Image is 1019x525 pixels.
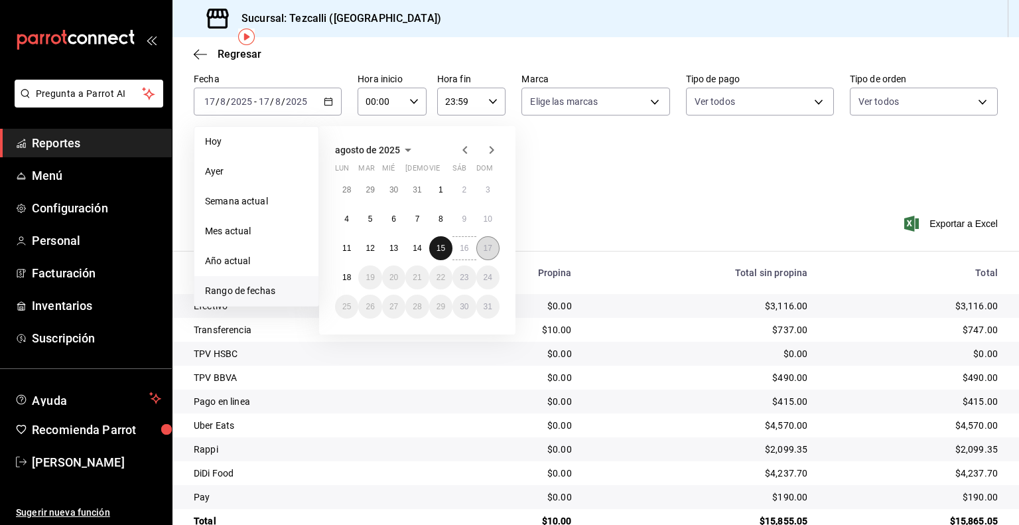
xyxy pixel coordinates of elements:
button: 18 de agosto de 2025 [335,265,358,289]
span: [PERSON_NAME] [32,453,161,471]
div: $0.00 [454,490,572,504]
button: 21 de agosto de 2025 [405,265,429,289]
label: Fecha [194,74,342,84]
button: 29 de agosto de 2025 [429,295,452,319]
button: agosto de 2025 [335,142,416,158]
span: Ayer [205,165,308,179]
div: Rappi [194,443,433,456]
h3: Sucursal: Tezcalli ([GEOGRAPHIC_DATA]) [231,11,441,27]
abbr: 26 de agosto de 2025 [366,302,374,311]
div: $4,570.00 [829,419,998,432]
button: 16 de agosto de 2025 [452,236,476,260]
button: 27 de agosto de 2025 [382,295,405,319]
div: DiDi Food [194,467,433,480]
span: Inventarios [32,297,161,315]
div: $415.00 [829,395,998,408]
div: $737.00 [593,323,808,337]
abbr: 11 de agosto de 2025 [342,244,351,253]
span: Facturación [32,264,161,282]
button: 13 de agosto de 2025 [382,236,405,260]
span: Ver todos [695,95,735,108]
span: Pregunta a Parrot AI [36,87,143,101]
div: Pay [194,490,433,504]
button: 22 de agosto de 2025 [429,265,452,289]
abbr: lunes [335,164,349,178]
div: $190.00 [593,490,808,504]
input: -- [220,96,226,107]
div: $3,116.00 [593,299,808,313]
div: Transferencia [194,323,433,337]
abbr: 1 de agosto de 2025 [439,185,443,194]
button: Exportar a Excel [907,216,998,232]
button: 23 de agosto de 2025 [452,265,476,289]
abbr: 31 de agosto de 2025 [484,302,492,311]
abbr: 13 de agosto de 2025 [389,244,398,253]
abbr: 3 de agosto de 2025 [486,185,490,194]
div: $0.00 [829,347,998,360]
abbr: 29 de agosto de 2025 [437,302,445,311]
abbr: 15 de agosto de 2025 [437,244,445,253]
button: Regresar [194,48,261,60]
abbr: 4 de agosto de 2025 [344,214,349,224]
span: / [270,96,274,107]
span: agosto de 2025 [335,145,400,155]
div: $4,570.00 [593,419,808,432]
span: Ver todos [858,95,899,108]
button: 28 de agosto de 2025 [405,295,429,319]
div: TPV BBVA [194,371,433,384]
button: open_drawer_menu [146,35,157,45]
button: 31 de julio de 2025 [405,178,429,202]
abbr: 27 de agosto de 2025 [389,302,398,311]
div: $0.00 [454,467,572,480]
abbr: 6 de agosto de 2025 [391,214,396,224]
abbr: 9 de agosto de 2025 [462,214,466,224]
div: $490.00 [829,371,998,384]
abbr: 8 de agosto de 2025 [439,214,443,224]
button: 2 de agosto de 2025 [452,178,476,202]
abbr: 12 de agosto de 2025 [366,244,374,253]
span: Sugerir nueva función [16,506,161,520]
label: Tipo de orden [850,74,998,84]
button: 1 de agosto de 2025 [429,178,452,202]
span: Personal [32,232,161,250]
span: Menú [32,167,161,185]
div: $2,099.35 [829,443,998,456]
abbr: 22 de agosto de 2025 [437,273,445,282]
div: $0.00 [454,419,572,432]
div: $0.00 [454,395,572,408]
span: Rango de fechas [205,284,308,298]
button: 20 de agosto de 2025 [382,265,405,289]
div: TPV HSBC [194,347,433,360]
input: ---- [285,96,308,107]
abbr: martes [358,164,374,178]
abbr: 30 de julio de 2025 [389,185,398,194]
span: - [254,96,257,107]
button: 31 de agosto de 2025 [476,295,500,319]
input: -- [204,96,216,107]
abbr: 18 de agosto de 2025 [342,273,351,282]
div: Uber Eats [194,419,433,432]
abbr: 29 de julio de 2025 [366,185,374,194]
abbr: 17 de agosto de 2025 [484,244,492,253]
button: 24 de agosto de 2025 [476,265,500,289]
abbr: 28 de agosto de 2025 [413,302,421,311]
abbr: viernes [429,164,440,178]
span: / [216,96,220,107]
label: Hora inicio [358,74,427,84]
button: 14 de agosto de 2025 [405,236,429,260]
div: $0.00 [454,371,572,384]
div: Total sin propina [593,267,808,278]
button: Tooltip marker [238,29,255,45]
span: / [226,96,230,107]
button: 19 de agosto de 2025 [358,265,381,289]
abbr: 10 de agosto de 2025 [484,214,492,224]
button: 5 de agosto de 2025 [358,207,381,231]
span: Suscripción [32,329,161,347]
span: Elige las marcas [530,95,598,108]
span: / [281,96,285,107]
div: $0.00 [454,347,572,360]
button: 4 de agosto de 2025 [335,207,358,231]
abbr: 25 de agosto de 2025 [342,302,351,311]
button: 28 de julio de 2025 [335,178,358,202]
span: Ayuda [32,390,144,406]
